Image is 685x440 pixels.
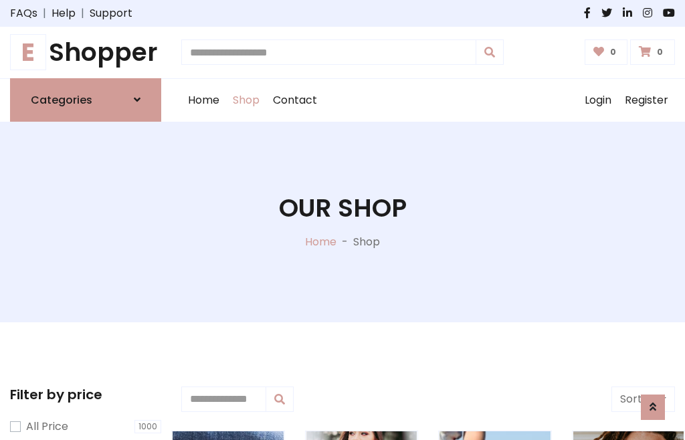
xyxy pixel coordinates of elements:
[181,79,226,122] a: Home
[353,234,380,250] p: Shop
[90,5,132,21] a: Support
[52,5,76,21] a: Help
[279,193,407,223] h1: Our Shop
[618,79,675,122] a: Register
[10,37,161,68] h1: Shopper
[31,94,92,106] h6: Categories
[26,419,68,435] label: All Price
[10,5,37,21] a: FAQs
[611,387,675,412] button: Sort by
[10,78,161,122] a: Categories
[607,46,619,58] span: 0
[305,234,336,249] a: Home
[10,387,161,403] h5: Filter by price
[654,46,666,58] span: 0
[10,37,161,68] a: EShopper
[76,5,90,21] span: |
[578,79,618,122] a: Login
[630,39,675,65] a: 0
[585,39,628,65] a: 0
[10,34,46,70] span: E
[226,79,266,122] a: Shop
[134,420,161,433] span: 1000
[266,79,324,122] a: Contact
[37,5,52,21] span: |
[336,234,353,250] p: -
